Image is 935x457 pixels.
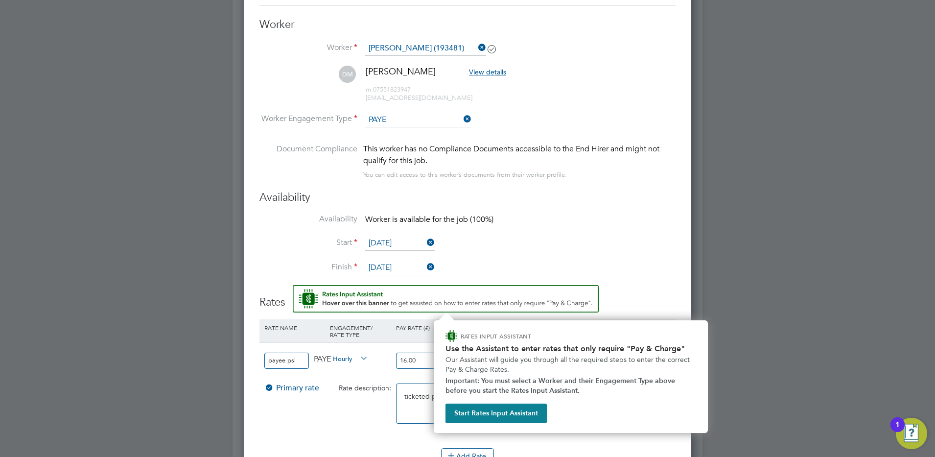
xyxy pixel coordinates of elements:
span: m: [366,85,373,94]
label: Worker [259,43,357,53]
div: This worker has no Compliance Documents accessible to the End Hirer and might not qualify for thi... [363,143,676,167]
span: Rate description: [339,384,391,392]
label: Document Compliance [259,143,357,179]
button: Start Rates Input Assistant [445,404,547,423]
label: Worker Engagement Type [259,114,357,124]
span: [PERSON_NAME] [366,66,436,77]
p: Our Assistant will guide you through all the required steps to enter the correct Pay & Charge Rates. [445,355,696,374]
div: 1 [895,425,900,437]
span: 07551823947 [366,85,411,94]
p: RATES INPUT ASSISTANT [461,332,584,340]
h3: Worker [259,18,676,32]
h2: Use the Assistant to enter rates that only require "Pay & Charge" [445,344,696,353]
div: How to input Rates that only require Pay & Charge [434,320,708,433]
span: [EMAIL_ADDRESS][DOMAIN_NAME] [366,94,472,102]
button: Open Resource Center, 1 new notification [896,418,927,449]
strong: Important: You must select a Worker and their Engagement Type above before you start the Rates In... [445,377,677,395]
input: Select one [365,236,435,251]
input: Select one [365,261,435,275]
span: Hourly [333,353,368,363]
h3: Availability [259,191,676,205]
div: Rate Name [262,319,327,336]
div: Employer Cost [492,319,533,343]
h3: Rates [259,285,676,310]
button: Rate Assistant [293,285,599,313]
label: Availability [259,214,357,224]
label: Start [259,238,357,248]
span: Primary rate [264,383,319,393]
div: Agency Markup [533,319,583,343]
input: Search for... [365,41,486,56]
label: Finish [259,262,357,272]
div: Charge (£) [583,319,640,336]
input: Select one [365,113,471,127]
img: ENGAGE Assistant Icon [445,330,457,342]
span: Worker is available for the job (100%) [365,215,493,224]
div: Holiday Pay [443,319,492,343]
div: Pay Rate (£) [394,319,443,336]
div: Engagement/ Rate Type [327,319,393,343]
div: You can edit access to this worker’s documents from their worker profile. [363,169,567,181]
span: PAYE [314,354,331,363]
span: View details [469,68,506,76]
span: DM [339,66,356,83]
